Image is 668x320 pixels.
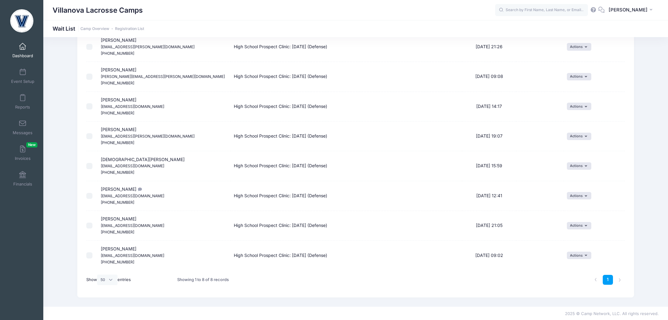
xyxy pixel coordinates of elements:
[462,211,516,241] td: [DATE] 21:05
[567,43,591,50] button: Actions
[231,122,462,151] td: High School Prospect Clinic: [DATE] (Defense)
[565,311,659,316] span: 2025 © Camp Network, LLC. All rights reserved.
[101,140,134,145] small: [PHONE_NUMBER]
[462,241,516,270] td: [DATE] 09:02
[101,216,164,234] span: [PERSON_NAME]
[101,134,195,139] small: [EMAIL_ADDRESS][PERSON_NAME][DOMAIN_NAME]
[8,168,37,190] a: Financials
[8,117,37,138] a: Messages
[8,91,37,113] a: Reports
[101,194,164,198] small: [EMAIL_ADDRESS][DOMAIN_NAME]
[101,230,134,234] small: [PHONE_NUMBER]
[177,273,229,287] div: Showing 1 to 8 of 8 records
[101,127,195,145] span: [PERSON_NAME]
[101,51,134,56] small: [PHONE_NUMBER]
[101,67,225,85] span: [PERSON_NAME]
[101,74,225,79] small: [PERSON_NAME][EMAIL_ADDRESS][PERSON_NAME][DOMAIN_NAME]
[462,32,516,62] td: [DATE] 21:26
[12,53,33,58] span: Dashboard
[101,45,195,49] small: [EMAIL_ADDRESS][PERSON_NAME][DOMAIN_NAME]
[15,105,30,110] span: Reports
[86,275,131,285] label: Show entries
[136,187,141,191] i: Hi, my name is Jack Sarro a 6'6 junior Long Pole defender at Lincoln Sudbury High School in Sudbu...
[567,162,591,170] button: Actions
[53,3,143,17] h1: Villanova Lacrosse Camps
[101,200,134,205] small: [PHONE_NUMBER]
[605,3,659,17] button: [PERSON_NAME]
[567,133,591,140] button: Actions
[462,92,516,122] td: [DATE] 14:17
[101,186,164,205] span: [PERSON_NAME]
[101,97,164,115] span: [PERSON_NAME]
[462,62,516,92] td: [DATE] 09:08
[53,25,144,32] h1: Wait List
[231,181,462,211] td: High School Prospect Clinic: [DATE] (Defense)
[231,62,462,92] td: High School Prospect Clinic: [DATE] (Defense)
[101,81,134,85] small: [PHONE_NUMBER]
[80,27,109,31] a: Camp Overview
[13,130,32,135] span: Messages
[567,192,591,199] button: Actions
[101,223,164,228] small: [EMAIL_ADDRESS][DOMAIN_NAME]
[26,142,37,147] span: New
[609,6,648,13] span: [PERSON_NAME]
[101,157,185,175] span: [DEMOGRAPHIC_DATA][PERSON_NAME]
[462,181,516,211] td: [DATE] 12:41
[101,253,164,258] small: [EMAIL_ADDRESS][DOMAIN_NAME]
[567,252,591,259] button: Actions
[101,37,195,56] span: [PERSON_NAME]
[603,275,613,285] a: 1
[8,65,37,87] a: Event Setup
[462,122,516,151] td: [DATE] 19:07
[567,73,591,80] button: Actions
[101,104,164,109] small: [EMAIL_ADDRESS][DOMAIN_NAME]
[10,9,33,32] img: Villanova Lacrosse Camps
[231,32,462,62] td: High School Prospect Clinic: [DATE] (Defense)
[567,222,591,229] button: Actions
[115,27,144,31] a: Registration List
[101,164,164,168] small: [EMAIL_ADDRESS][DOMAIN_NAME]
[101,111,134,115] small: [PHONE_NUMBER]
[15,156,31,161] span: Invoices
[11,79,34,84] span: Event Setup
[567,103,591,110] button: Actions
[231,92,462,122] td: High School Prospect Clinic: [DATE] (Defense)
[231,151,462,181] td: High School Prospect Clinic: [DATE] (Defense)
[462,151,516,181] td: [DATE] 15:59
[8,142,37,164] a: InvoicesNew
[101,260,134,264] small: [PHONE_NUMBER]
[231,211,462,241] td: High School Prospect Clinic: [DATE] (Defense)
[97,275,118,285] select: Showentries
[13,181,32,187] span: Financials
[495,4,588,16] input: Search by First Name, Last Name, or Email...
[8,40,37,61] a: Dashboard
[101,246,164,264] span: [PERSON_NAME]
[101,170,134,175] small: [PHONE_NUMBER]
[231,241,462,270] td: High School Prospect Clinic: [DATE] (Defense)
